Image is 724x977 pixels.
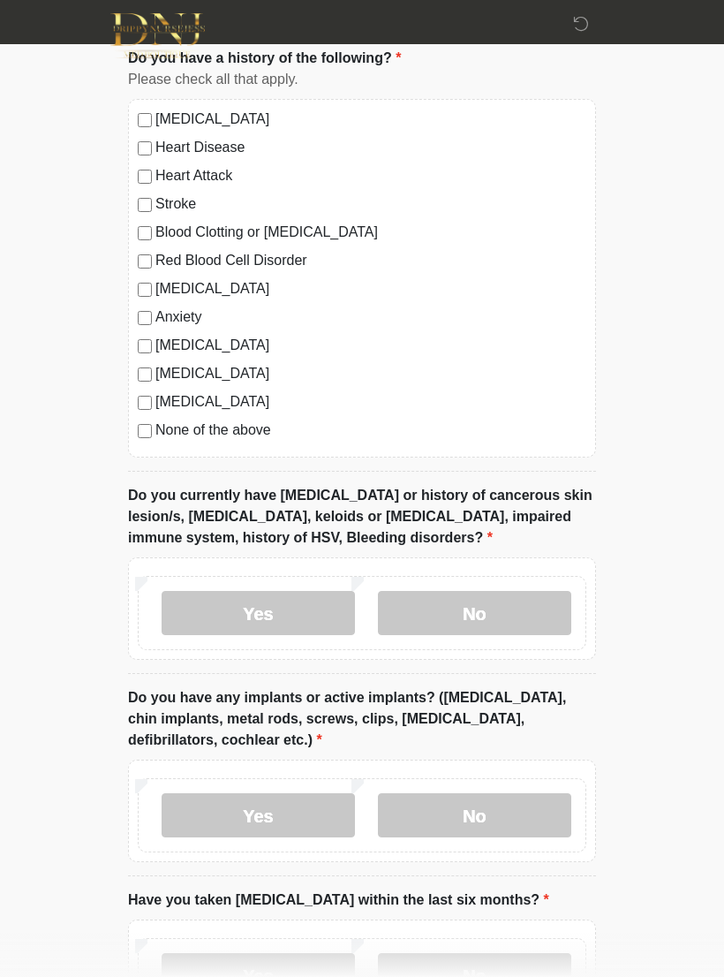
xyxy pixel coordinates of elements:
[138,283,152,297] input: [MEDICAL_DATA]
[138,170,152,184] input: Heart Attack
[138,198,152,212] input: Stroke
[155,165,586,186] label: Heart Attack
[162,793,355,837] label: Yes
[128,890,549,911] label: Have you taken [MEDICAL_DATA] within the last six months?
[128,687,596,751] label: Do you have any implants or active implants? ([MEDICAL_DATA], chin implants, metal rods, screws, ...
[378,793,571,837] label: No
[155,137,586,158] label: Heart Disease
[155,278,586,299] label: [MEDICAL_DATA]
[378,591,571,635] label: No
[155,391,586,413] label: [MEDICAL_DATA]
[155,193,586,215] label: Stroke
[155,222,586,243] label: Blood Clotting or [MEDICAL_DATA]
[138,367,152,382] input: [MEDICAL_DATA]
[138,424,152,438] input: None of the above
[138,226,152,240] input: Blood Clotting or [MEDICAL_DATA]
[110,13,205,58] img: DNJ Med Boutique Logo
[155,109,586,130] label: [MEDICAL_DATA]
[155,363,586,384] label: [MEDICAL_DATA]
[138,141,152,155] input: Heart Disease
[155,420,586,441] label: None of the above
[155,335,586,356] label: [MEDICAL_DATA]
[155,307,586,328] label: Anxiety
[138,396,152,410] input: [MEDICAL_DATA]
[162,591,355,635] label: Yes
[128,485,596,549] label: Do you currently have [MEDICAL_DATA] or history of cancerous skin lesion/s, [MEDICAL_DATA], keloi...
[138,113,152,127] input: [MEDICAL_DATA]
[128,69,596,90] div: Please check all that apply.
[155,250,586,271] label: Red Blood Cell Disorder
[138,339,152,353] input: [MEDICAL_DATA]
[138,254,152,269] input: Red Blood Cell Disorder
[138,311,152,325] input: Anxiety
